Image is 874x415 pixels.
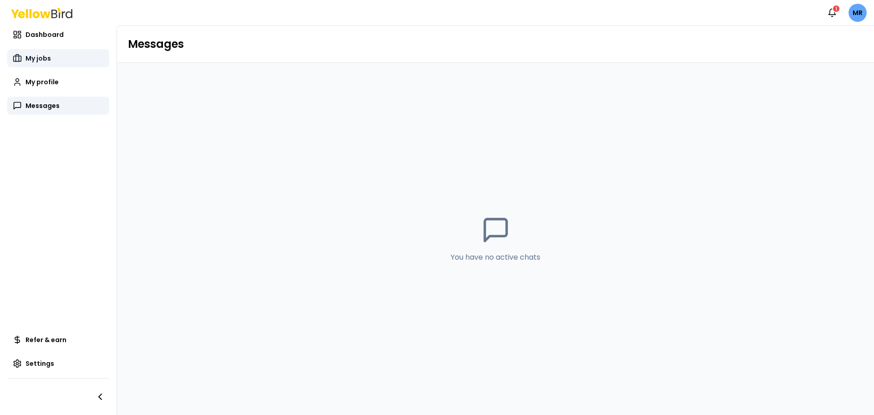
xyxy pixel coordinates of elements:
[128,37,863,51] h1: Messages
[25,54,51,63] span: My jobs
[832,5,840,13] div: 1
[25,359,54,368] span: Settings
[25,77,59,87] span: My profile
[7,26,109,44] a: Dashboard
[7,331,109,349] a: Refer & earn
[823,4,841,22] button: 1
[25,101,60,110] span: Messages
[25,30,64,39] span: Dashboard
[7,49,109,67] a: My jobs
[7,97,109,115] a: Messages
[7,354,109,373] a: Settings
[7,73,109,91] a: My profile
[25,335,66,344] span: Refer & earn
[451,252,540,263] p: You have no active chats
[849,4,867,22] span: MR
